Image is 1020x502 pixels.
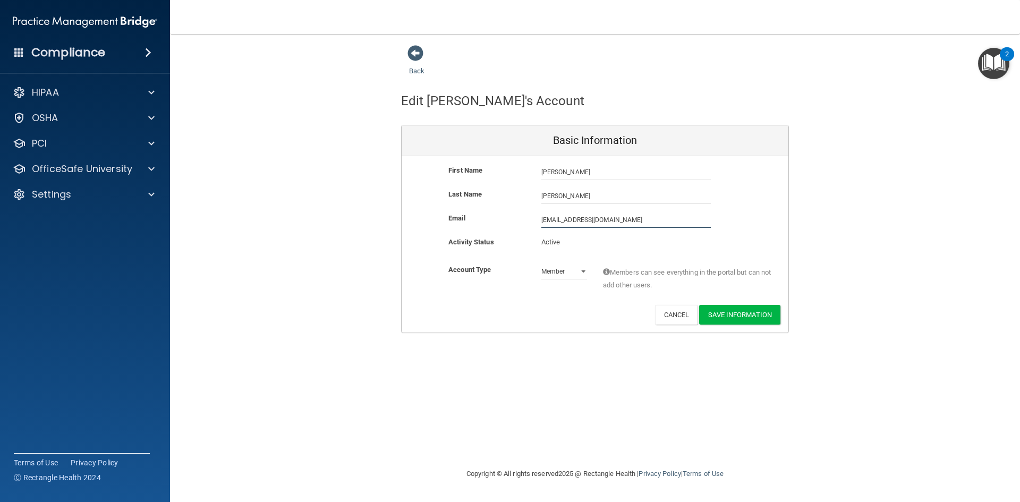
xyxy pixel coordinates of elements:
a: Terms of Use [683,470,724,478]
div: 2 [1005,54,1009,68]
a: OfficeSafe University [13,163,155,175]
p: Active [541,236,587,249]
button: Open Resource Center, 2 new notifications [978,48,1009,79]
a: PCI [13,137,155,150]
div: Copyright © All rights reserved 2025 @ Rectangle Health | | [401,457,789,491]
p: Settings [32,188,71,201]
a: Terms of Use [14,457,58,468]
b: Last Name [448,190,482,198]
div: Basic Information [402,125,788,156]
a: Settings [13,188,155,201]
a: Privacy Policy [639,470,681,478]
p: OSHA [32,112,58,124]
h4: Compliance [31,45,105,60]
a: Back [409,54,424,75]
b: Email [448,214,465,222]
a: HIPAA [13,86,155,99]
p: PCI [32,137,47,150]
p: OfficeSafe University [32,163,132,175]
b: Account Type [448,266,491,274]
button: Cancel [655,305,698,325]
button: Save Information [699,305,780,325]
p: HIPAA [32,86,59,99]
img: PMB logo [13,11,157,32]
h4: Edit [PERSON_NAME]'s Account [401,94,584,108]
a: OSHA [13,112,155,124]
a: Privacy Policy [71,457,118,468]
span: Members can see everything in the portal but can not add other users. [603,266,772,292]
b: First Name [448,166,482,174]
span: Ⓒ Rectangle Health 2024 [14,472,101,483]
iframe: Drift Widget Chat Controller [836,427,1007,469]
b: Activity Status [448,238,494,246]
